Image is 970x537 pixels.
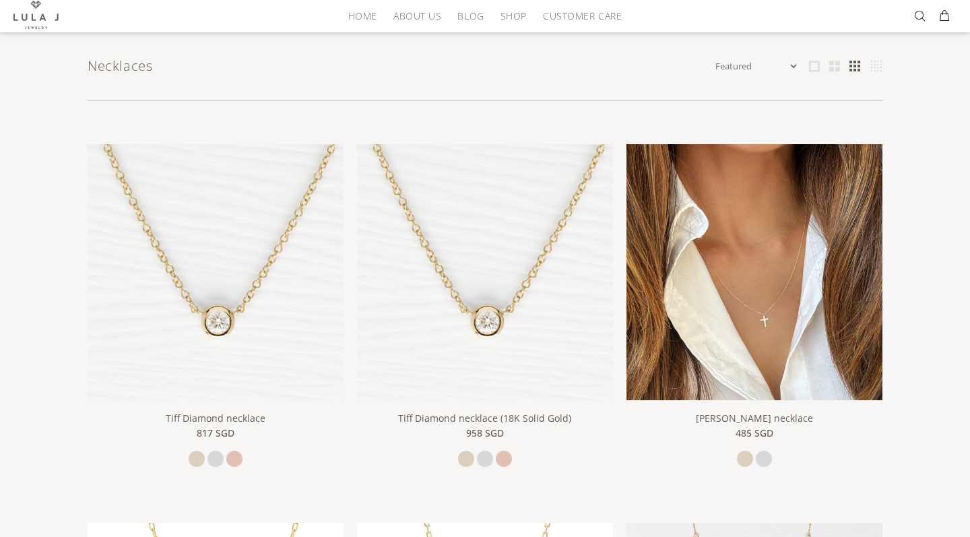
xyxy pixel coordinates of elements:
[398,412,571,424] a: Tiff Diamond necklace (18K Solid Gold)
[357,265,613,277] a: Tiff Diamond necklace (18K Solid Gold)
[226,451,243,467] a: rose gold
[458,451,474,467] a: yellow gold
[88,265,344,277] a: Tiff Diamond necklace
[340,5,385,26] a: HOME
[477,451,493,467] a: white gold
[449,5,492,26] a: Blog
[207,451,224,467] a: white gold
[189,451,205,467] a: yellow gold
[626,144,882,400] img: Lula Cross necklace
[348,11,377,21] span: HOME
[737,451,753,467] a: yellow gold
[385,5,449,26] a: About Us
[88,56,713,76] h1: Necklaces
[696,412,813,424] a: [PERSON_NAME] necklace
[626,265,882,277] a: Lula Cross necklace Lula Cross necklace
[756,451,772,467] a: white gold
[492,5,535,26] a: Shop
[543,11,622,21] span: Customer Care
[197,426,234,441] span: 817 SGD
[500,11,527,21] span: Shop
[535,5,622,26] a: Customer Care
[166,412,265,424] a: Tiff Diamond necklace
[466,426,504,441] span: 958 SGD
[393,11,441,21] span: About Us
[496,451,512,467] a: rose gold
[457,11,484,21] span: Blog
[736,426,773,441] span: 485 SGD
